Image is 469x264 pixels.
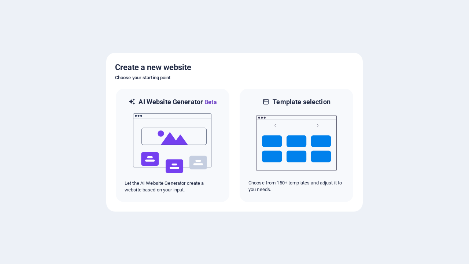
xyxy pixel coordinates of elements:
p: Choose from 150+ templates and adjust it to you needs. [248,180,344,193]
h6: Choose your starting point [115,73,354,82]
h5: Create a new website [115,62,354,73]
h6: Template selection [273,98,330,106]
img: ai [132,107,213,180]
h6: AI Website Generator [139,98,217,107]
div: Template selectionChoose from 150+ templates and adjust it to you needs. [239,88,354,203]
p: Let the AI Website Generator create a website based on your input. [125,180,221,193]
span: Beta [203,99,217,106]
div: AI Website GeneratorBetaaiLet the AI Website Generator create a website based on your input. [115,88,230,203]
